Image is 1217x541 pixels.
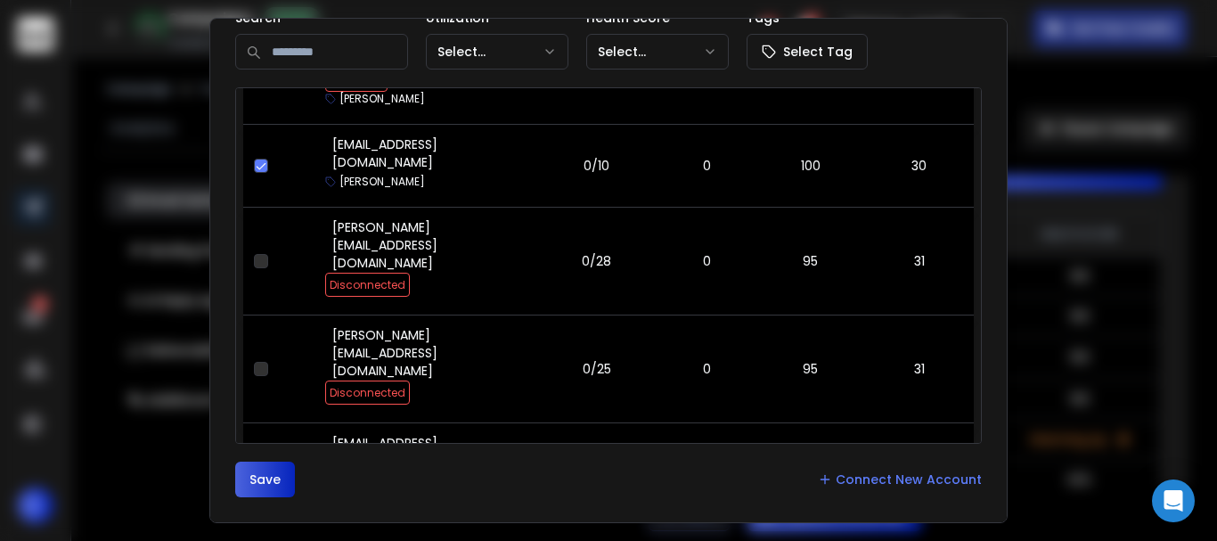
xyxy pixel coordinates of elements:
[1152,480,1195,522] div: Open Intercom Messenger
[865,207,974,315] td: 31
[669,360,745,378] p: 0
[332,218,524,272] p: [PERSON_NAME][EMAIL_ADDRESS][DOMAIN_NAME]
[325,273,410,297] span: Disconnected
[332,326,524,380] p: [PERSON_NAME][EMAIL_ADDRESS][DOMAIN_NAME]
[756,124,864,207] td: 100
[535,422,658,512] td: 0/25
[535,207,658,315] td: 0/28
[332,135,524,171] p: [EMAIL_ADDRESS][DOMAIN_NAME]
[865,315,974,422] td: 31
[426,34,568,70] button: Select...
[332,434,524,470] p: [EMAIL_ADDRESS][DOMAIN_NAME]
[865,422,974,512] td: 34
[325,381,410,405] span: Disconnected
[818,471,982,488] a: Connect New Account
[339,175,425,189] p: [PERSON_NAME]
[339,92,425,106] p: [PERSON_NAME]
[756,207,864,315] td: 95
[756,422,864,512] td: 95
[535,124,658,207] td: 0/10
[235,462,295,497] button: Save
[756,315,864,422] td: 95
[865,124,974,207] td: 30
[535,315,658,422] td: 0/25
[586,34,729,70] button: Select...
[669,252,745,270] p: 0
[669,157,745,175] p: 0
[747,34,868,70] button: Select Tag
